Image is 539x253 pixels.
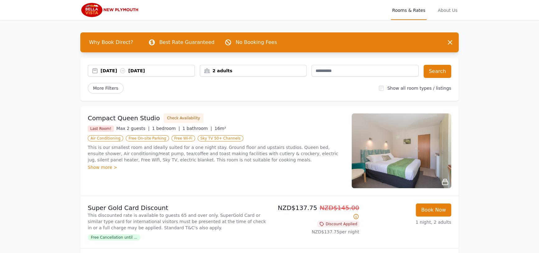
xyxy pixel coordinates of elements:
span: More Filters [88,83,124,93]
span: Free On-site Parking [126,135,169,141]
label: Show all room types / listings [387,86,451,91]
span: Air Conditioning [88,135,123,141]
span: Free Wi-Fi [171,135,195,141]
span: NZD$145.00 [320,204,359,212]
p: This is our smallest room and ideally suited for a one night stay. Ground floor and upstairs stud... [88,144,344,163]
button: Check Availability [164,113,204,123]
img: Bella Vista New Plymouth [80,2,140,17]
span: Max 2 guests | [116,126,150,131]
p: Best Rate Guaranteed [159,39,214,46]
button: Search [424,65,451,78]
p: NZD$137.75 per night [272,229,359,235]
p: 1 night, 2 adults [364,219,451,225]
span: Sky TV 50+ Channels [198,135,243,141]
span: 1 bedroom | [152,126,180,131]
p: No Booking Fees [236,39,277,46]
h3: Compact Queen Studio [88,114,160,122]
p: This discounted rate is available to guests 65 and over only. SuperGold Card or similar type card... [88,212,267,231]
div: [DATE] [DATE] [101,68,195,74]
span: 1 bathroom | [182,126,212,131]
span: 16m² [214,126,226,131]
span: Last Room! [88,126,114,132]
button: Book Now [416,203,451,217]
p: NZD$137.75 [272,203,359,221]
span: Discount Applied [317,221,359,227]
p: Super Gold Card Discount [88,203,267,212]
span: Free Cancellation until ... [88,234,140,241]
div: Show more > [88,164,344,170]
div: 2 adults [200,68,307,74]
span: Why Book Direct? [84,36,138,49]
